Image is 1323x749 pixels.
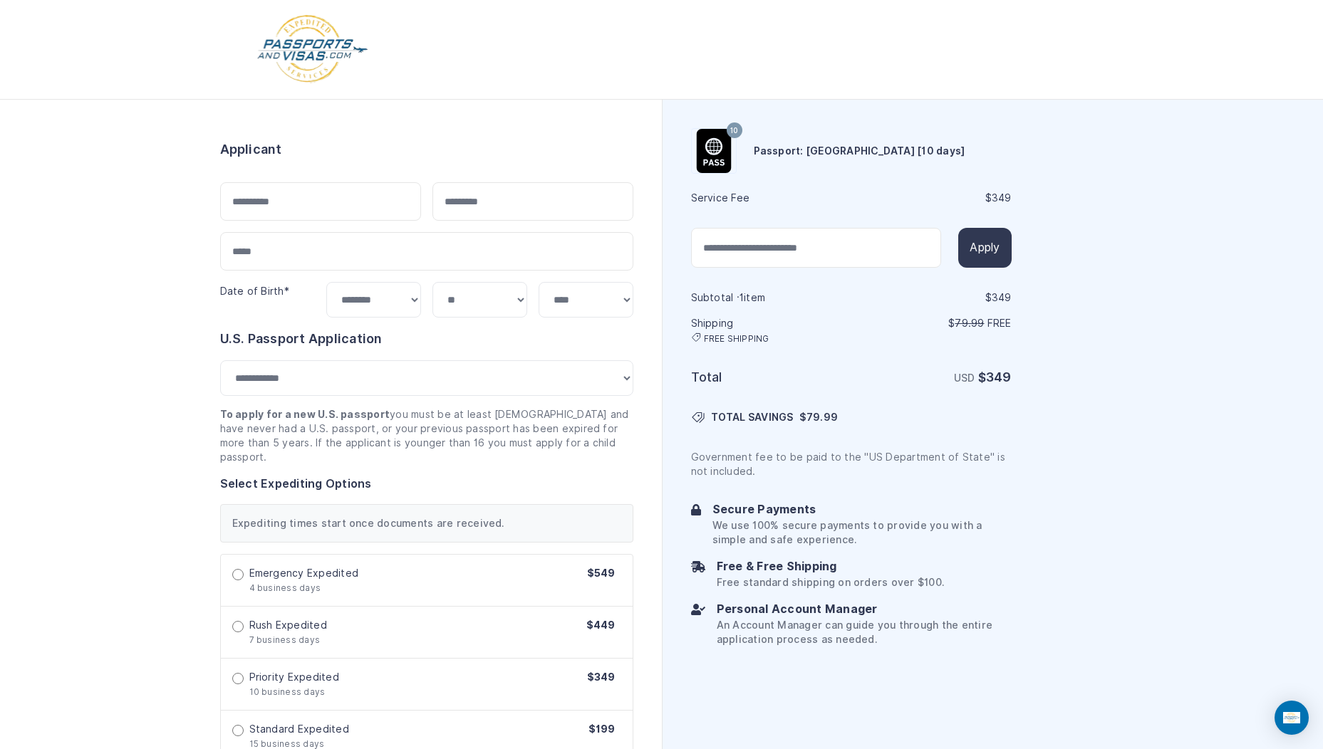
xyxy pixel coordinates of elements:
[954,372,975,384] span: USD
[717,601,1012,618] h6: Personal Account Manager
[754,144,965,158] h6: Passport: [GEOGRAPHIC_DATA] [10 days]
[1275,701,1309,735] div: Open Intercom Messenger
[691,290,850,305] h6: Subtotal · item
[717,618,1012,646] p: An Account Manager can guide you through the entire application process as needed.
[691,450,1012,478] p: Government fee to be paid to the "US Department of State" is not included.
[717,558,944,575] h6: Free & Free Shipping
[978,370,1012,384] strong: $
[249,722,349,736] span: Standard Expedited
[249,670,339,684] span: Priority Expedited
[711,410,794,424] span: TOTAL SAVINGS
[220,476,633,493] h6: Select Expediting Options
[587,671,616,683] span: $349
[249,634,321,645] span: 7 business days
[220,140,282,159] h6: Applicant
[691,316,850,345] h6: Shipping
[987,318,1012,329] span: Free
[220,329,633,349] h6: U.S. Passport Application
[249,582,321,593] span: 4 business days
[853,290,1012,305] div: $
[691,367,850,387] h6: Total
[691,191,850,205] h6: Service Fee
[587,567,616,579] span: $549
[806,412,838,423] span: 79.99
[992,192,1012,204] span: 349
[704,333,769,345] span: FREE SHIPPING
[220,407,633,464] p: you must be at least [DEMOGRAPHIC_DATA] and have never had a U.S. passport, or your previous pass...
[692,129,736,173] img: Product Name
[220,409,390,420] strong: To apply for a new U.S. passport
[588,723,616,735] span: $199
[730,122,738,140] span: 10
[799,410,838,424] span: $
[986,370,1012,384] span: 349
[992,292,1012,303] span: 349
[249,738,325,749] span: 15 business days
[249,686,326,697] span: 10 business days
[853,191,1012,205] div: $
[712,501,1012,518] h6: Secure Payments
[712,518,1012,547] p: We use 100% secure payments to provide you with a simple and safe experience.
[853,316,1012,330] p: $
[249,618,327,632] span: Rush Expedited
[249,566,359,580] span: Emergency Expedited
[740,292,744,303] span: 1
[220,286,289,297] label: Date of Birth*
[955,318,984,329] span: 79.99
[958,228,1011,268] button: Apply
[717,575,944,590] p: Free standard shipping on orders over $100.
[256,14,369,85] img: Logo
[586,619,616,631] span: $449
[220,504,633,543] div: Expediting times start once documents are received.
